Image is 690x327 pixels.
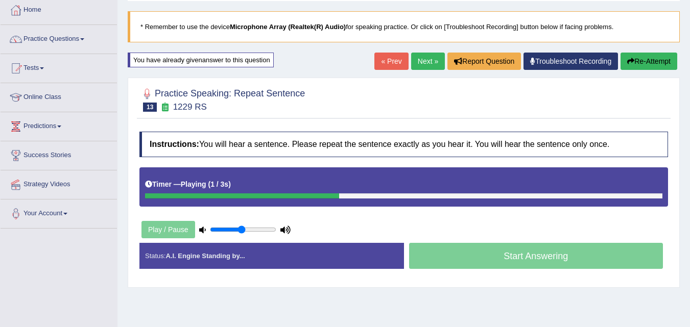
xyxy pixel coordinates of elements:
b: ( [208,180,210,188]
div: Status: [139,243,404,269]
b: ) [228,180,231,188]
button: Re-Attempt [621,53,677,70]
span: 13 [143,103,157,112]
a: Predictions [1,112,117,138]
small: Exam occurring question [159,103,170,112]
a: « Prev [374,53,408,70]
a: Strategy Videos [1,170,117,196]
h4: You will hear a sentence. Please repeat the sentence exactly as you hear it. You will hear the se... [139,132,668,157]
blockquote: * Remember to use the device for speaking practice. Or click on [Troubleshoot Recording] button b... [128,11,680,42]
h5: Timer — [145,181,231,188]
div: You have already given answer to this question [128,53,274,67]
a: Tests [1,54,117,80]
h2: Practice Speaking: Repeat Sentence [139,86,305,112]
button: Report Question [447,53,521,70]
a: Practice Questions [1,25,117,51]
a: Success Stories [1,141,117,167]
a: Your Account [1,199,117,225]
a: Next » [411,53,445,70]
small: 1229 RS [173,102,207,112]
b: Instructions: [150,140,199,148]
b: Playing [181,180,206,188]
b: Microphone Array (Realtek(R) Audio) [230,23,346,31]
strong: A.I. Engine Standing by... [165,252,245,260]
b: 1 / 3s [210,180,228,188]
a: Online Class [1,83,117,109]
a: Troubleshoot Recording [524,53,618,70]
